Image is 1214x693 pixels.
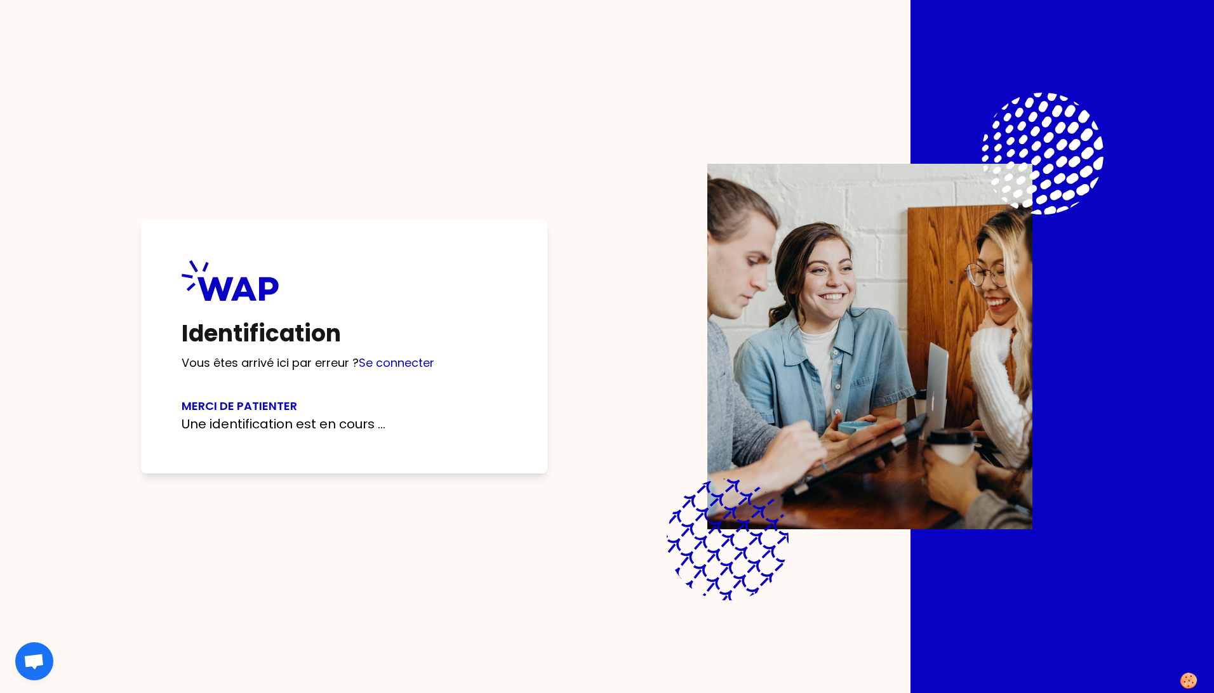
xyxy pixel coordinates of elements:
[359,355,434,371] a: Se connecter
[182,321,507,346] h1: Identification
[182,354,507,372] p: Vous êtes arrivé ici par erreur ?
[182,397,507,415] h3: Merci de patienter
[15,642,53,680] div: Ouvrir le chat
[182,415,507,433] p: Une identification est en cours ...
[707,164,1032,529] img: Description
